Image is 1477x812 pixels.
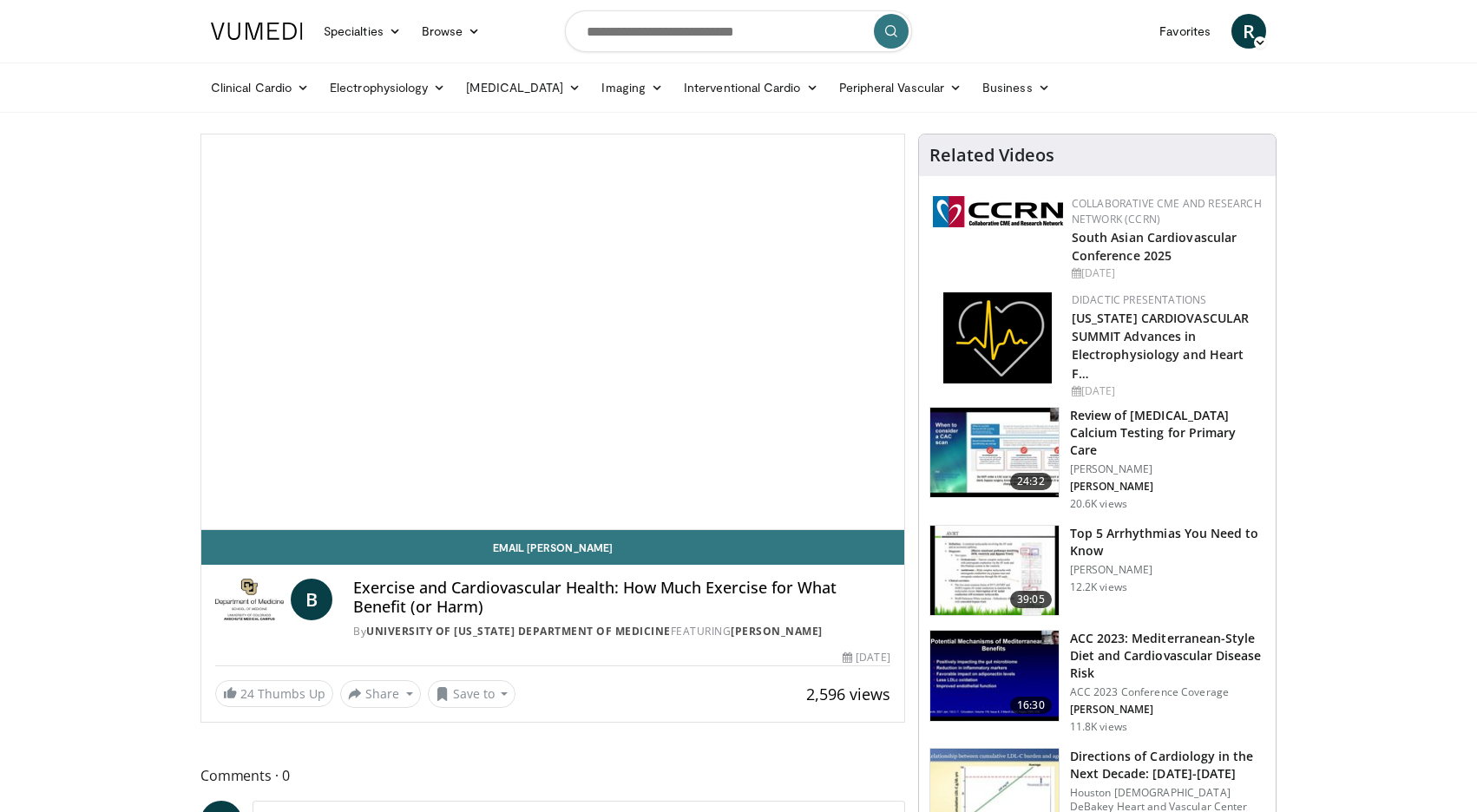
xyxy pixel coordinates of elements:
[1070,630,1265,682] h3: ACC 2023: Mediterranean-Style Diet and Cardiovascular Disease Risk
[843,650,889,665] div: [DATE]
[1070,685,1265,699] p: ACC 2023 Conference Coverage
[411,14,491,49] a: Browse
[930,408,1059,498] img: f4af32e0-a3f3-4dd9-8ed6-e543ca885e6d.150x105_q85_crop-smart_upscale.jpg
[211,23,303,40] img: VuMedi Logo
[1070,497,1127,511] p: 20.6K views
[1010,591,1052,608] span: 39:05
[806,684,890,704] span: 2,596 views
[930,526,1059,616] img: e6be7ba5-423f-4f4d-9fbf-6050eac7a348.150x105_q85_crop-smart_upscale.jpg
[313,14,411,49] a: Specialties
[972,70,1060,105] a: Business
[1070,580,1127,594] p: 12.2K views
[943,292,1052,383] img: 1860aa7a-ba06-47e3-81a4-3dc728c2b4cf.png.150x105_q85_autocrop_double_scale_upscale_version-0.2.png
[215,680,333,707] a: 24 Thumbs Up
[930,631,1059,721] img: b0c32e83-cd40-4939-b266-f52db6655e49.150x105_q85_crop-smart_upscale.jpg
[829,70,972,105] a: Peripheral Vascular
[929,145,1054,166] h4: Related Videos
[1070,703,1265,717] p: [PERSON_NAME]
[1010,697,1052,714] span: 16:30
[1072,196,1262,226] a: Collaborative CME and Research Network (CCRN)
[1231,14,1266,49] a: R
[428,680,516,708] button: Save to
[200,70,319,105] a: Clinical Cardio
[731,624,823,638] a: [PERSON_NAME]
[565,10,912,52] input: Search topics, interventions
[353,579,889,616] h4: Exercise and Cardiovascular Health: How Much Exercise for What Benefit (or Harm)
[240,685,254,702] span: 24
[929,525,1265,617] a: 39:05 Top 5 Arrhythmias You Need to Know [PERSON_NAME] 12.2K views
[1072,265,1262,281] div: [DATE]
[319,70,456,105] a: Electrophysiology
[673,70,829,105] a: Interventional Cardio
[201,134,904,530] video-js: Video Player
[291,579,332,620] a: B
[1072,310,1250,381] a: [US_STATE] CARDIOVASCULAR SUMMIT Advances in Electrophysiology and Heart F…
[1070,563,1265,577] p: [PERSON_NAME]
[1070,462,1265,476] p: [PERSON_NAME]
[1070,480,1265,494] p: [PERSON_NAME]
[366,624,671,638] a: University of [US_STATE] Department of Medicine
[929,407,1265,511] a: 24:32 Review of [MEDICAL_DATA] Calcium Testing for Primary Care [PERSON_NAME] [PERSON_NAME] 20.6K...
[1070,720,1127,734] p: 11.8K views
[1072,229,1237,264] a: South Asian Cardiovascular Conference 2025
[215,579,284,620] img: University of Colorado Department of Medicine
[1072,292,1262,308] div: Didactic Presentations
[591,70,673,105] a: Imaging
[1070,748,1265,783] h3: Directions of Cardiology in the Next Decade: [DATE]-[DATE]
[1149,14,1221,49] a: Favorites
[200,764,905,787] span: Comments 0
[1072,383,1262,399] div: [DATE]
[340,680,421,708] button: Share
[1070,525,1265,560] h3: Top 5 Arrhythmias You Need to Know
[933,196,1063,227] img: a04ee3ba-8487-4636-b0fb-5e8d268f3737.png.150x105_q85_autocrop_double_scale_upscale_version-0.2.png
[353,624,889,639] div: By FEATURING
[201,530,904,565] a: Email [PERSON_NAME]
[456,70,591,105] a: [MEDICAL_DATA]
[929,630,1265,734] a: 16:30 ACC 2023: Mediterranean-Style Diet and Cardiovascular Disease Risk ACC 2023 Conference Cove...
[1070,407,1265,459] h3: Review of [MEDICAL_DATA] Calcium Testing for Primary Care
[1010,473,1052,490] span: 24:32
